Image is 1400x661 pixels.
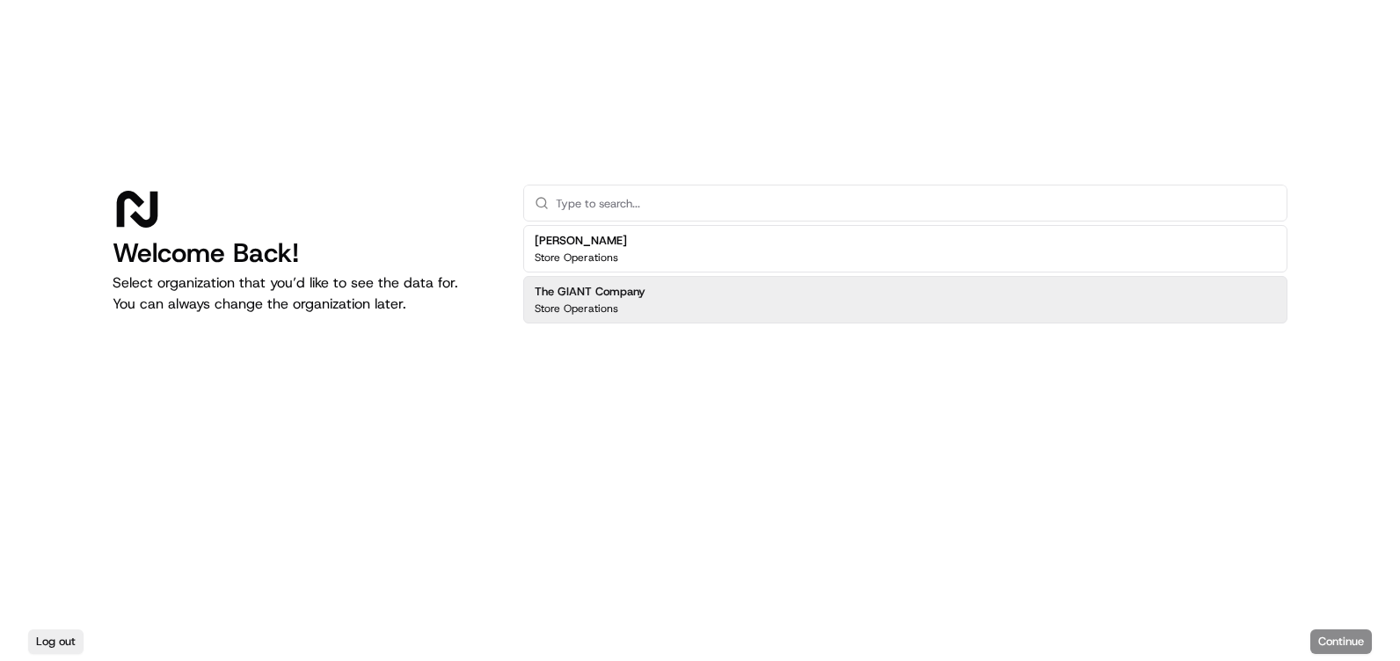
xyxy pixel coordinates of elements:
[535,301,618,316] p: Store Operations
[523,222,1287,327] div: Suggestions
[556,185,1276,221] input: Type to search...
[113,272,495,315] p: Select organization that you’d like to see the data for. You can always change the organization l...
[535,284,645,300] h2: The GIANT Company
[28,629,84,654] button: Log out
[113,237,495,269] h1: Welcome Back!
[535,233,627,249] h2: [PERSON_NAME]
[535,251,618,265] p: Store Operations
